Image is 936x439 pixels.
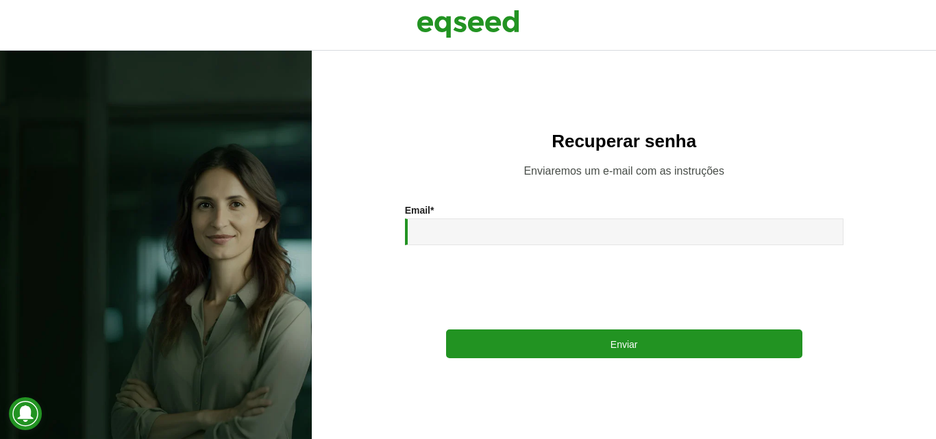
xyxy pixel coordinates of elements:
p: Enviaremos um e-mail com as instruções [339,164,909,177]
h2: Recuperar senha [339,131,909,151]
label: Email [405,205,434,215]
span: Este campo é obrigatório. [430,205,434,216]
img: EqSeed Logo [417,7,519,41]
button: Enviar [446,329,802,358]
iframe: reCAPTCHA [520,259,728,312]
